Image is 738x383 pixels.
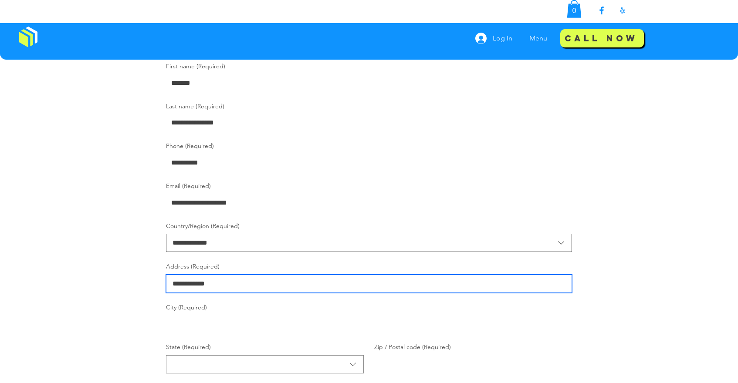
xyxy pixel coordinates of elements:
[178,303,207,312] span: (Required)
[422,343,451,352] span: (Required)
[560,28,644,48] a: Call Now
[617,5,628,16] img: Yelp!
[596,5,607,16] img: Facebook
[166,154,567,171] input: Phone. Phone
[166,114,567,131] input: Last name
[596,5,628,16] ul: Social Bar
[166,343,211,352] label: State
[166,62,225,71] label: First name
[196,102,224,111] span: (Required)
[374,343,451,352] label: Zip / Postal code
[166,303,207,312] label: City
[166,74,567,92] input: First name
[469,30,518,47] button: Log In
[185,142,214,151] span: (Required)
[196,62,225,71] span: (Required)
[166,262,220,271] label: Address
[523,27,556,49] nav: Site
[572,7,576,14] text: 0
[182,343,211,352] span: (Required)
[19,27,37,47] img: Window Cleaning Budds, Affordable window cleaning services near me in Los Angeles
[490,34,515,43] span: Log In
[211,222,240,231] span: (Required)
[166,182,211,191] label: Email
[166,222,240,231] label: Country/Region
[166,315,567,333] input: City
[523,27,556,49] div: Menu
[166,194,567,212] input: Email
[565,32,638,44] span: Call Now
[191,262,220,271] span: (Required)
[374,355,567,373] input: Zip / Postal code
[525,27,552,49] p: Menu
[166,142,214,151] label: Phone
[577,109,738,383] iframe: Wix Chat
[182,182,211,191] span: (Required)
[166,102,224,111] label: Last name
